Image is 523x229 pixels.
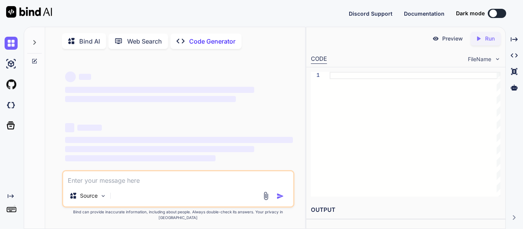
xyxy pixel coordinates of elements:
[6,6,52,18] img: Bind AI
[65,123,74,132] span: ‌
[100,193,106,199] img: Pick Models
[65,137,293,143] span: ‌
[311,72,320,79] div: 1
[5,78,18,91] img: githubLight
[65,87,254,93] span: ‌
[79,74,91,80] span: ‌
[65,71,76,82] span: ‌
[456,10,485,17] span: Dark mode
[5,37,18,50] img: chat
[442,35,463,42] p: Preview
[276,192,284,200] img: icon
[261,192,270,200] img: attachment
[468,55,491,63] span: FileName
[349,10,392,18] button: Discord Support
[5,99,18,112] img: darkCloudIdeIcon
[494,56,501,62] img: chevron down
[485,35,495,42] p: Run
[65,155,216,161] span: ‌
[62,209,294,221] p: Bind can provide inaccurate information, including about people. Always double-check its answers....
[80,192,98,200] p: Source
[306,201,505,219] h2: OUTPUT
[311,55,327,64] div: CODE
[65,96,236,102] span: ‌
[432,35,439,42] img: preview
[189,37,235,46] p: Code Generator
[349,10,392,17] span: Discord Support
[404,10,445,17] span: Documentation
[77,125,102,131] span: ‌
[5,57,18,70] img: ai-studio
[404,10,445,18] button: Documentation
[65,146,254,152] span: ‌
[127,37,162,46] p: Web Search
[79,37,100,46] p: Bind AI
